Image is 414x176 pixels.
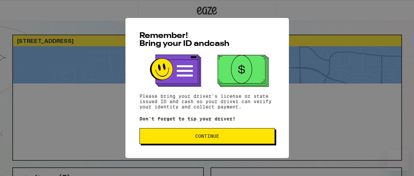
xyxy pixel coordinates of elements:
p: Don't forget to tip your driver! [139,116,275,121]
span: Continue [195,134,219,138]
p: Please bring your driver's license or state issued ID and cash so your driver can verify your ide... [139,93,275,109]
button: Continue [139,128,275,144]
iframe: Button to launch messaging window [387,149,409,171]
span: Remember! Bring your ID and cash [139,32,230,48]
